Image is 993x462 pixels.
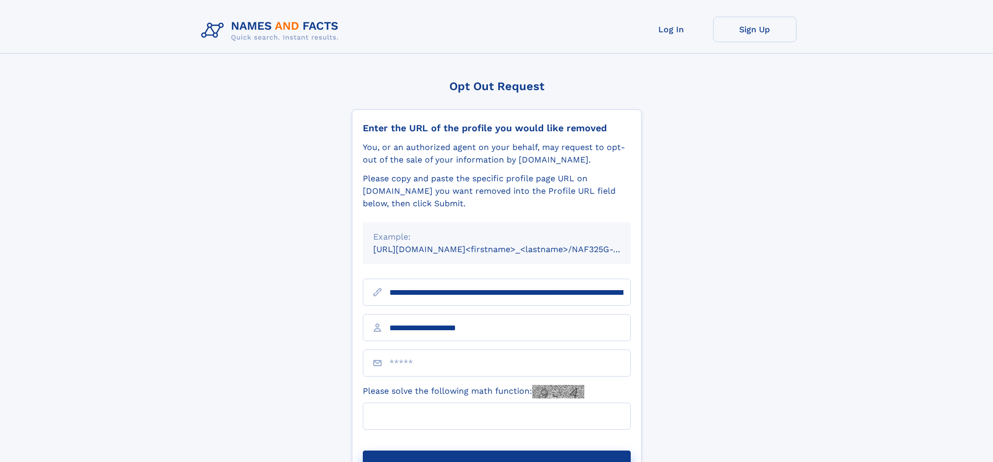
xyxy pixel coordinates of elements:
[197,17,347,45] img: Logo Names and Facts
[373,231,620,243] div: Example:
[352,80,642,93] div: Opt Out Request
[363,141,631,166] div: You, or an authorized agent on your behalf, may request to opt-out of the sale of your informatio...
[373,244,651,254] small: [URL][DOMAIN_NAME]<firstname>_<lastname>/NAF325G-xxxxxxxx
[363,122,631,134] div: Enter the URL of the profile you would like removed
[363,385,584,398] label: Please solve the following math function:
[630,17,713,42] a: Log In
[713,17,796,42] a: Sign Up
[363,172,631,210] div: Please copy and paste the specific profile page URL on [DOMAIN_NAME] you want removed into the Pr...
